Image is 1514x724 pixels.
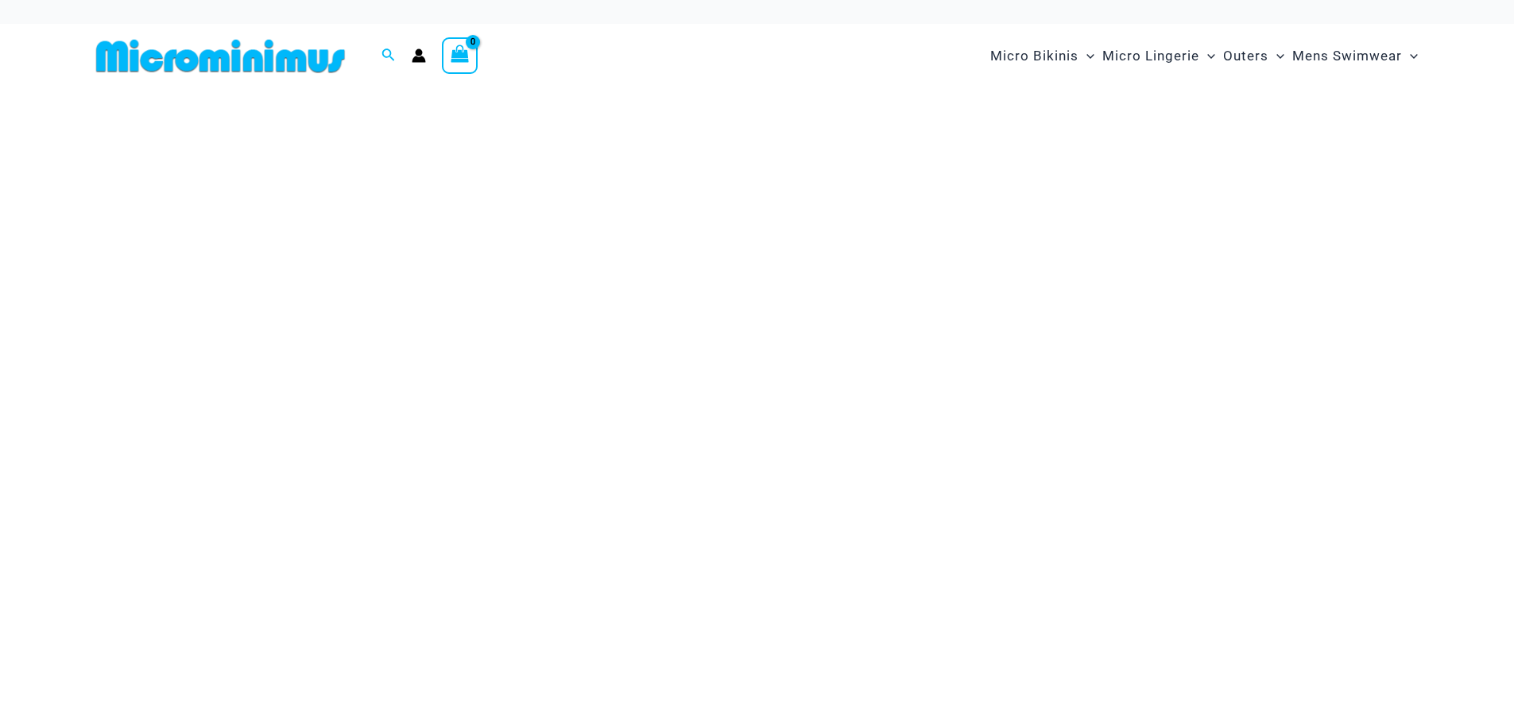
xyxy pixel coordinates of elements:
span: Menu Toggle [1078,36,1094,76]
a: Micro LingerieMenu ToggleMenu Toggle [1098,32,1219,80]
span: Micro Lingerie [1102,36,1199,76]
span: Mens Swimwear [1292,36,1402,76]
span: Outers [1223,36,1268,76]
a: View Shopping Cart, empty [442,37,478,74]
a: OutersMenu ToggleMenu Toggle [1219,32,1288,80]
span: Menu Toggle [1402,36,1418,76]
a: Mens SwimwearMenu ToggleMenu Toggle [1288,32,1422,80]
span: Menu Toggle [1268,36,1284,76]
span: Micro Bikinis [990,36,1078,76]
a: Micro BikinisMenu ToggleMenu Toggle [986,32,1098,80]
span: Menu Toggle [1199,36,1215,76]
img: MM SHOP LOGO FLAT [90,38,351,74]
a: Account icon link [412,48,426,63]
nav: Site Navigation [984,29,1425,83]
a: Search icon link [381,46,396,66]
